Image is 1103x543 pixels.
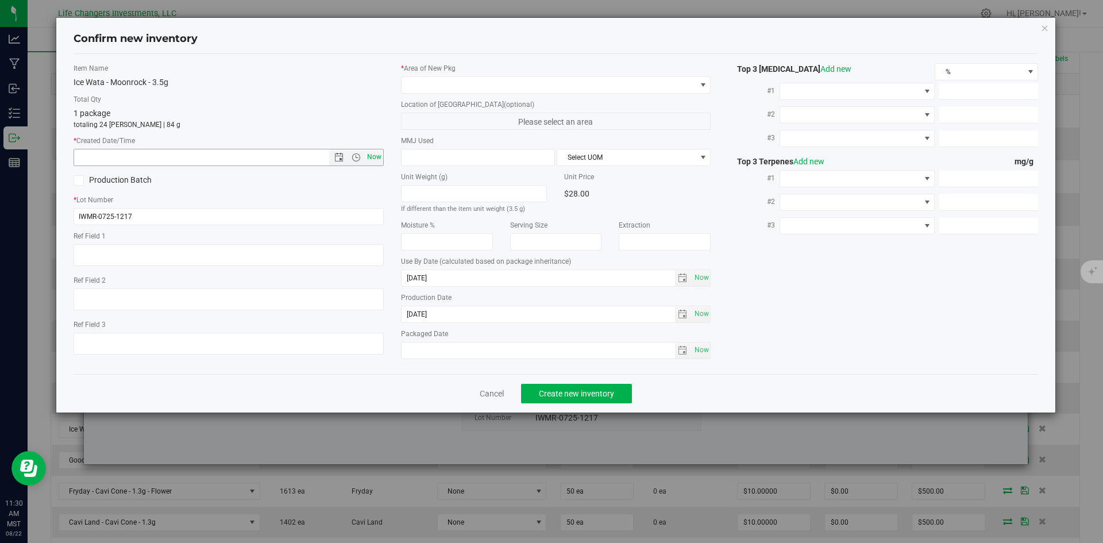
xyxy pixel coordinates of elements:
[364,149,384,165] span: Set Current date
[1015,157,1038,166] span: mg/g
[675,342,692,359] span: select
[74,94,384,105] label: Total Qty
[691,306,710,322] span: select
[675,306,692,322] span: select
[504,101,534,109] span: (optional)
[780,83,935,100] span: NO DATA FOUND
[11,451,46,486] iframe: Resource center
[74,32,198,47] h4: Confirm new inventory
[692,269,711,286] span: Set Current date
[728,168,780,188] label: #1
[74,174,220,186] label: Production Batch
[619,220,711,230] label: Extraction
[401,256,711,267] label: Use By Date
[74,319,384,330] label: Ref Field 3
[401,99,711,110] label: Location of [GEOGRAPHIC_DATA]
[728,104,780,125] label: #2
[329,153,349,162] span: Open the date view
[728,128,780,148] label: #3
[539,389,614,398] span: Create new inventory
[401,329,711,339] label: Packaged Date
[780,194,935,211] span: NO DATA FOUND
[820,64,851,74] a: Add new
[521,384,632,403] button: Create new inventory
[74,109,110,118] span: 1 package
[691,270,710,286] span: select
[480,388,504,399] a: Cancel
[401,63,711,74] label: Area of New Pkg
[728,157,824,166] span: Top 3 Terpenes
[780,130,935,147] span: NO DATA FOUND
[780,217,935,234] span: NO DATA FOUND
[401,220,493,230] label: Moisture %
[564,172,711,182] label: Unit Price
[692,342,711,359] span: Set Current date
[691,342,710,359] span: select
[74,195,384,205] label: Lot Number
[401,136,711,146] label: MMJ Used
[935,64,1023,80] span: %
[74,63,384,74] label: Item Name
[346,153,365,162] span: Open the time view
[728,215,780,236] label: #3
[74,136,384,146] label: Created Date/Time
[675,270,692,286] span: select
[510,220,602,230] label: Serving Size
[780,106,935,124] span: NO DATA FOUND
[728,191,780,212] label: #2
[564,185,711,202] div: $28.00
[728,64,851,74] span: Top 3 [MEDICAL_DATA]
[439,257,571,265] span: (calculated based on package inheritance)
[401,205,525,213] small: If different than the item unit weight (3.5 g)
[401,292,711,303] label: Production Date
[557,149,696,165] span: Select UOM
[728,80,780,101] label: #1
[793,157,824,166] a: Add new
[74,120,384,130] p: totaling 24 [PERSON_NAME] | 84 g
[74,275,384,286] label: Ref Field 2
[780,170,935,187] span: NO DATA FOUND
[401,113,711,130] span: Please select an area
[692,306,711,322] span: Set Current date
[74,76,384,88] div: Ice Wata - Moonrock - 3.5g
[74,231,384,241] label: Ref Field 1
[401,172,547,182] label: Unit Weight (g)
